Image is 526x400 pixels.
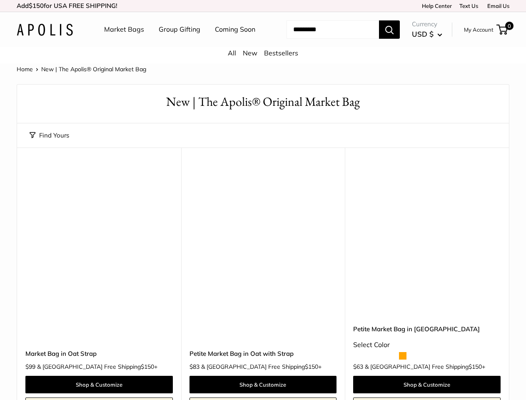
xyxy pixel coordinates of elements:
span: $150 [141,363,154,370]
input: Search... [287,20,379,39]
a: Home [17,65,33,73]
div: Select Color [353,339,501,351]
a: Shop & Customize [353,376,501,393]
a: Shop & Customize [25,376,173,393]
a: Market Bag in Oat Strap [25,349,173,358]
span: & [GEOGRAPHIC_DATA] Free Shipping + [37,364,157,370]
span: 0 [505,22,514,30]
button: USD $ [412,27,442,41]
span: USD $ [412,30,434,38]
button: Find Yours [30,130,69,141]
span: New | The Apolis® Original Market Bag [41,65,146,73]
span: $63 [353,363,363,370]
img: Apolis [17,24,73,36]
a: New [243,49,257,57]
a: Shop & Customize [189,376,337,393]
a: Market Bag in Oat StrapMarket Bag in Oat Strap [25,168,173,316]
a: Petite Market Bag in Oat with Strap [189,349,337,358]
span: & [GEOGRAPHIC_DATA] Free Shipping + [201,364,322,370]
a: Help Center [419,2,452,9]
h1: New | The Apolis® Original Market Bag [30,93,496,111]
span: $83 [189,363,199,370]
a: Bestsellers [264,49,298,57]
span: & [GEOGRAPHIC_DATA] Free Shipping + [365,364,485,370]
a: Market Bags [104,23,144,36]
a: My Account [464,25,494,35]
a: Petite Market Bag in OatPetite Market Bag in Oat [353,168,501,316]
a: Email Us [484,2,509,9]
a: All [228,49,236,57]
a: Coming Soon [215,23,255,36]
span: $99 [25,363,35,370]
button: Search [379,20,400,39]
a: 0 [497,25,508,35]
span: $150 [305,363,318,370]
a: Text Us [459,2,478,9]
nav: Breadcrumb [17,64,146,75]
span: $150 [29,2,44,10]
a: Petite Market Bag in [GEOGRAPHIC_DATA] [353,324,501,334]
a: Petite Market Bag in Oat with StrapPetite Market Bag in Oat with Strap [189,168,337,316]
a: Group Gifting [159,23,200,36]
span: $150 [469,363,482,370]
span: Currency [412,18,442,30]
